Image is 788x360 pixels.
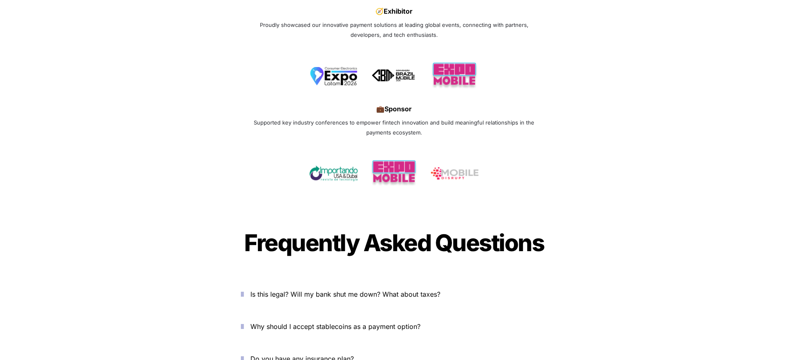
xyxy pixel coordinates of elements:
span: 🧭 [375,7,384,15]
strong: Exhibitor [384,7,413,15]
span: 💼 [376,105,384,113]
span: Is this legal? Will my bank shut me down? What about taxes? [250,290,440,298]
span: Proudly showcased our innovative payment solutions at leading global events, connecting with part... [260,22,530,38]
span: Frequently Asked Questions [244,229,544,257]
span: Why should I accept stablecoins as a payment option? [250,322,420,331]
button: Is this legal? Will my bank shut me down? What about taxes? [228,281,560,307]
span: Supported key industry conferences to empower fintech innovation and build meaningful relationshi... [254,119,536,136]
strong: Sponsor [384,105,412,113]
button: Why should I accept stablecoins as a payment option? [228,314,560,339]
